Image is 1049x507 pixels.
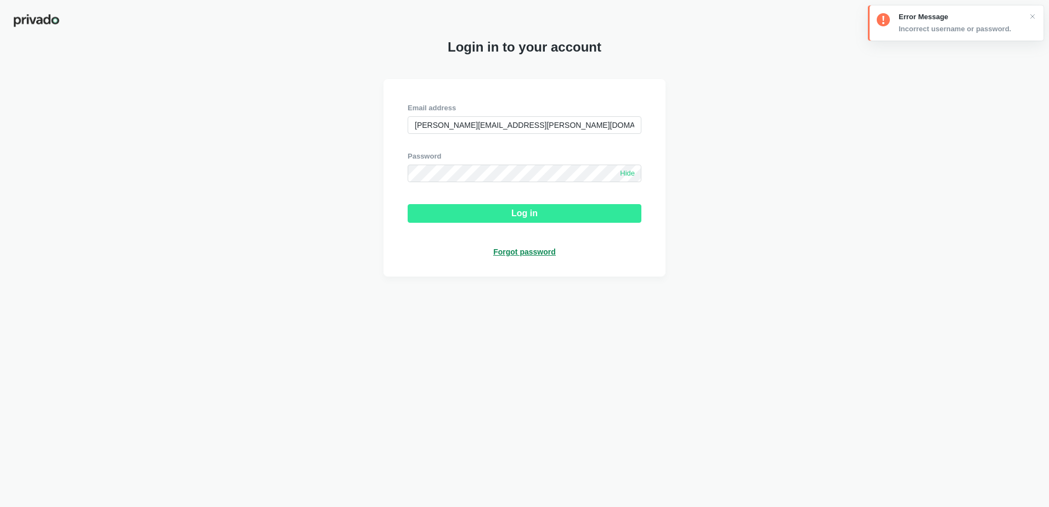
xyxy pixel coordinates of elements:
[493,247,556,257] a: Forgot password
[899,24,1011,34] span: Incorrect username or password.
[408,204,641,223] button: Log in
[13,13,60,28] img: privado-logo
[877,13,890,26] img: status
[511,209,538,218] div: Log in
[408,103,641,113] div: Email address
[899,12,1011,22] span: Error Message
[408,151,641,161] div: Password
[620,169,635,178] span: Hide
[1028,12,1037,21] img: removeButton
[448,40,601,55] span: Login in to your account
